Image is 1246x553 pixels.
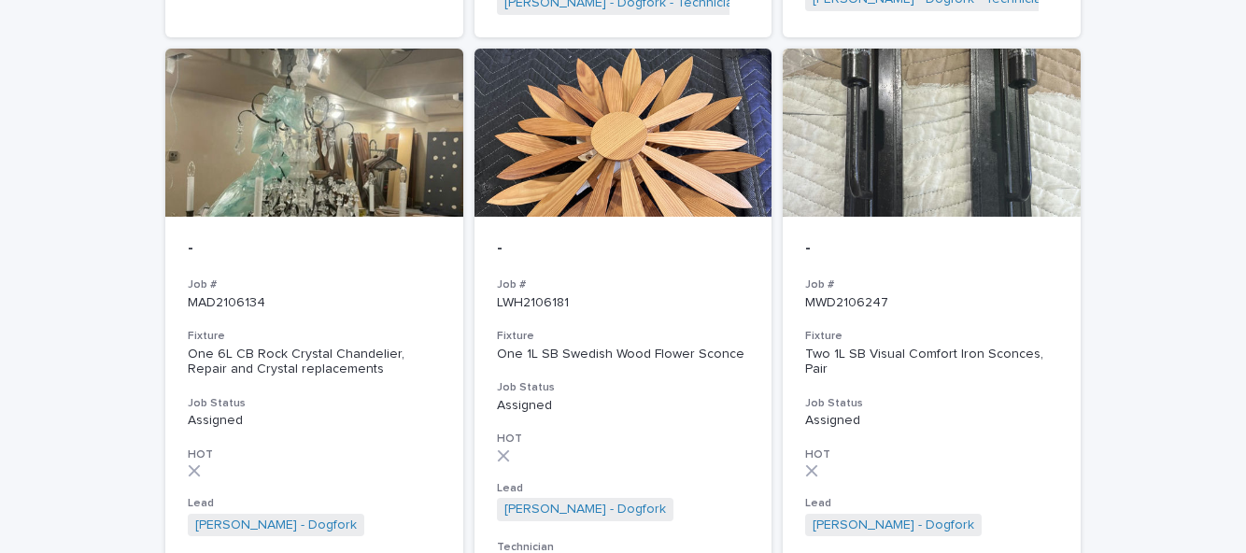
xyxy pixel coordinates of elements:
[805,277,1058,292] h3: Job #
[805,496,1058,511] h3: Lead
[188,347,441,378] div: One 6L CB Rock Crystal Chandelier, Repair and Crystal replacements
[805,295,1058,311] p: MWD2106247
[497,295,750,311] p: LWH2106181
[195,518,357,533] a: [PERSON_NAME] - Dogfork
[188,447,441,462] h3: HOT
[188,396,441,411] h3: Job Status
[188,496,441,511] h3: Lead
[188,413,441,429] p: Assigned
[805,447,1058,462] h3: HOT
[805,413,1058,429] p: Assigned
[497,239,750,260] p: -
[805,347,1058,378] div: Two 1L SB Visual Comfort Iron Sconces, Pair
[504,502,666,518] a: [PERSON_NAME] - Dogfork
[805,329,1058,344] h3: Fixture
[497,481,750,496] h3: Lead
[188,277,441,292] h3: Job #
[497,380,750,395] h3: Job Status
[188,295,441,311] p: MAD2106134
[188,329,441,344] h3: Fixture
[497,277,750,292] h3: Job #
[188,239,441,260] p: -
[497,398,750,414] p: Assigned
[805,396,1058,411] h3: Job Status
[497,347,750,362] div: One 1L SB Swedish Wood Flower Sconce
[497,329,750,344] h3: Fixture
[805,239,1058,260] p: -
[813,518,974,533] a: [PERSON_NAME] - Dogfork
[497,432,750,447] h3: HOT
